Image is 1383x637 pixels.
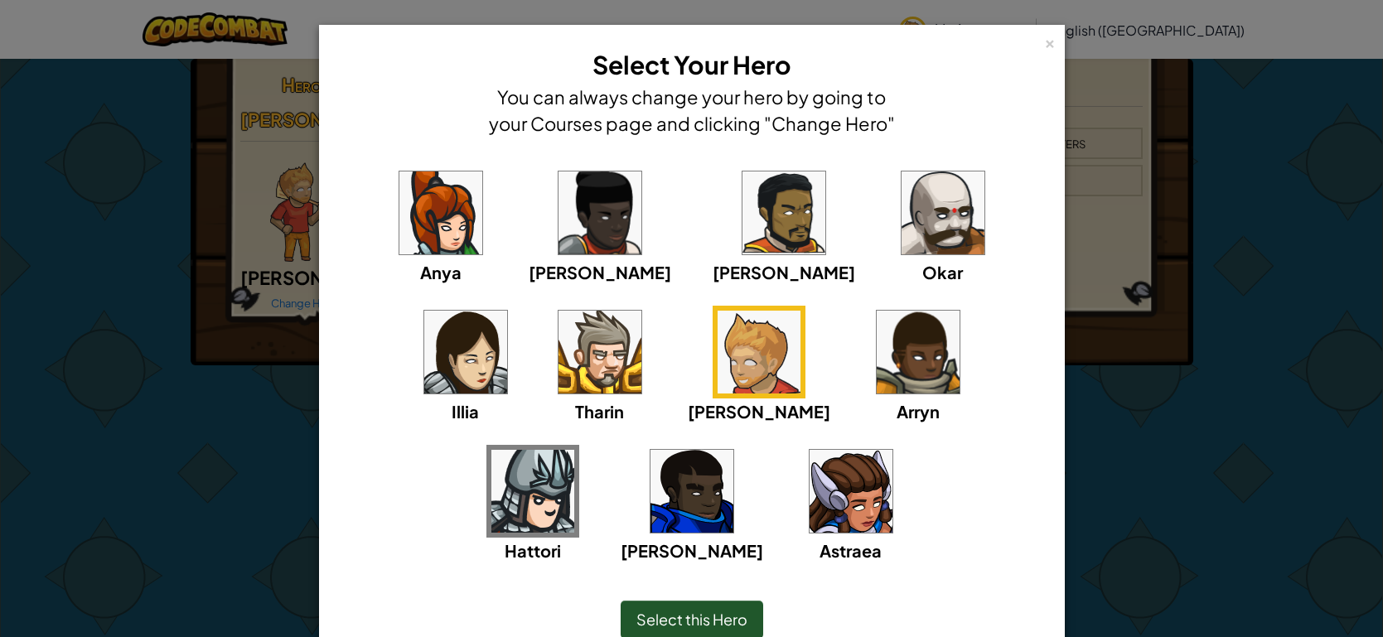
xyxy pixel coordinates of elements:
img: portrait.png [424,311,507,393]
span: Anya [420,262,462,282]
span: [PERSON_NAME] [688,401,830,422]
h4: You can always change your hero by going to your Courses page and clicking "Change Hero" [485,84,899,137]
img: portrait.png [742,171,825,254]
img: portrait.png [810,450,892,533]
span: Illia [452,401,479,422]
img: portrait.png [491,450,574,533]
img: portrait.png [718,311,800,393]
img: portrait.png [399,171,482,254]
img: portrait.png [650,450,733,533]
span: Astraea [820,540,882,561]
img: portrait.png [559,311,641,393]
span: Select this Hero [636,610,747,629]
span: [PERSON_NAME] [713,262,855,282]
span: [PERSON_NAME] [621,540,763,561]
span: [PERSON_NAME] [529,262,671,282]
h3: Select Your Hero [485,46,899,84]
span: Okar [922,262,963,282]
div: × [1044,32,1056,50]
span: Tharin [575,401,624,422]
img: portrait.png [877,311,960,393]
span: Hattori [505,540,561,561]
span: Arryn [897,401,940,422]
img: portrait.png [559,171,641,254]
img: portrait.png [902,171,984,254]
